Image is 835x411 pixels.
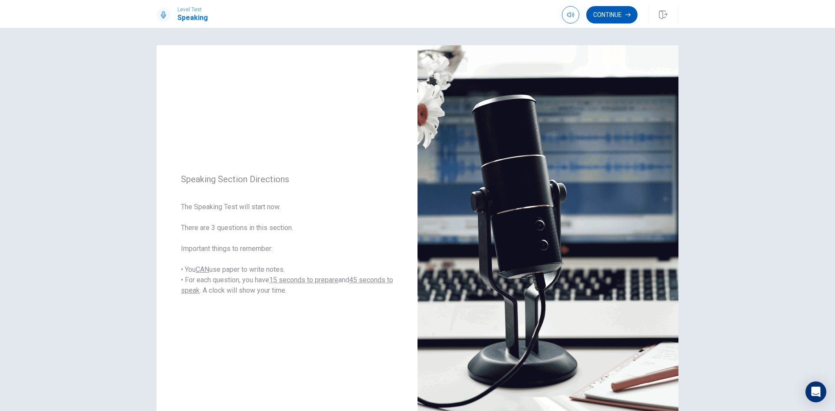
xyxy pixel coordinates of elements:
h1: Speaking [177,13,208,23]
div: Open Intercom Messenger [805,381,826,402]
u: 15 seconds to prepare [269,276,338,284]
span: Speaking Section Directions [181,174,393,184]
button: Continue [586,6,638,23]
u: CAN [196,265,209,274]
span: The Speaking Test will start now. There are 3 questions in this section. Important things to reme... [181,202,393,296]
span: Level Test [177,7,208,13]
